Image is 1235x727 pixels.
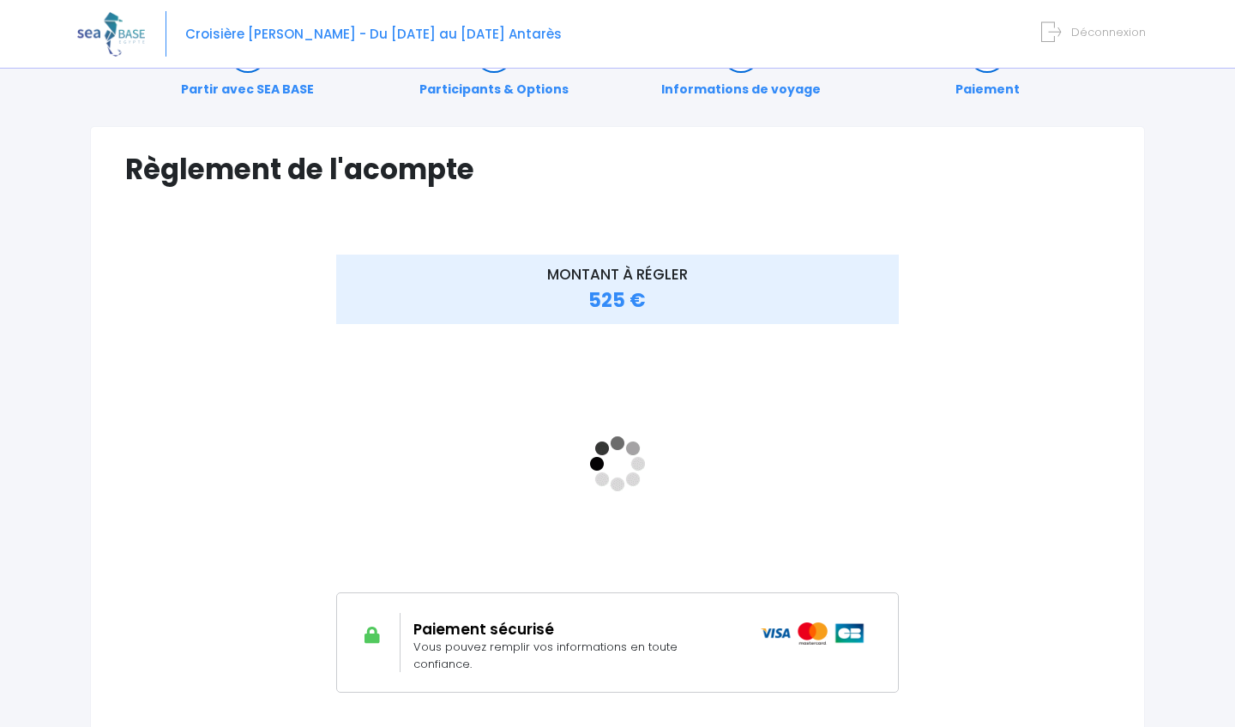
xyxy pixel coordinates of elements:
[172,45,322,99] a: Partir avec SEA BASE
[185,25,562,43] span: Croisière [PERSON_NAME] - Du [DATE] au [DATE] Antarès
[653,45,829,99] a: Informations de voyage
[588,287,646,314] span: 525 €
[547,264,688,285] span: MONTANT À RÉGLER
[336,335,898,592] iframe: <!-- //required -->
[413,621,735,638] h2: Paiement sécurisé
[1071,24,1146,40] span: Déconnexion
[761,622,865,645] img: icons_paiement_securise@2x.png
[125,153,1110,186] h1: Règlement de l'acompte
[947,45,1028,99] a: Paiement
[413,639,678,672] span: Vous pouvez remplir vos informations en toute confiance.
[411,45,577,99] a: Participants & Options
